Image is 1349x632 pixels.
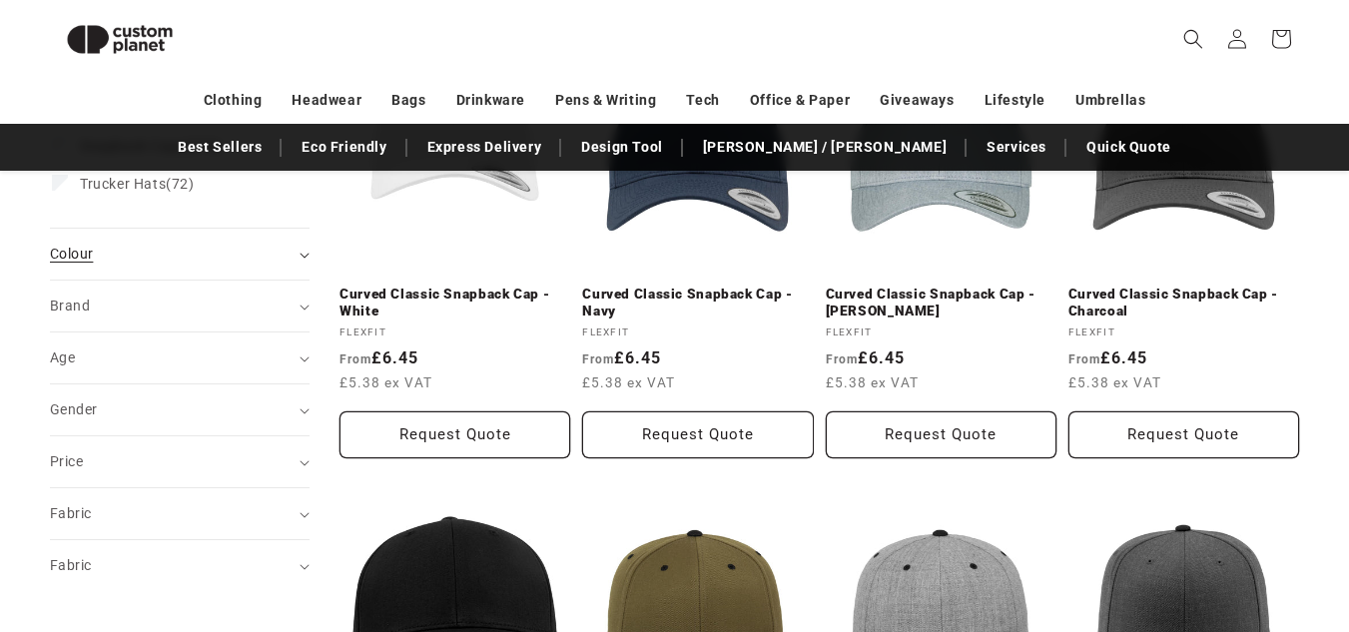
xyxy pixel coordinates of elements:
a: Design Tool [571,130,673,165]
img: Custom Planet [50,8,190,71]
span: Price [50,453,83,469]
a: Curved Classic Snapback Cap - Navy [582,286,813,320]
a: Express Delivery [417,130,552,165]
span: Age [50,349,75,365]
a: Headwear [292,83,361,118]
a: Quick Quote [1076,130,1181,165]
a: Clothing [204,83,263,118]
button: Request Quote [826,411,1056,458]
span: Colour [50,246,93,262]
a: Tech [686,83,719,118]
iframe: Chat Widget [1015,416,1349,632]
summary: Colour (0 selected) [50,229,310,280]
summary: Price [50,436,310,487]
span: Trucker Hats [80,176,166,192]
a: Curved Classic Snapback Cap - White [339,286,570,320]
a: Bags [391,83,425,118]
span: Gender [50,401,97,417]
a: Umbrellas [1075,83,1145,118]
a: Office & Paper [750,83,850,118]
a: Lifestyle [985,83,1045,118]
summary: Age (0 selected) [50,332,310,383]
summary: Search [1171,17,1215,61]
a: Best Sellers [168,130,272,165]
a: Drinkware [456,83,525,118]
span: (72) [80,175,195,193]
a: Curved Classic Snapback Cap - [PERSON_NAME] [826,286,1056,320]
span: Fabric [50,557,91,573]
button: Request Quote [1068,411,1299,458]
span: Fabric [50,505,91,521]
summary: Gender (0 selected) [50,384,310,435]
button: Request Quote [339,411,570,458]
summary: Fabric (0 selected) [50,488,310,539]
a: Curved Classic Snapback Cap - Charcoal [1068,286,1299,320]
a: Eco Friendly [292,130,396,165]
a: Services [977,130,1056,165]
span: Brand [50,298,90,314]
a: Pens & Writing [555,83,656,118]
a: [PERSON_NAME] / [PERSON_NAME] [693,130,957,165]
summary: Brand (0 selected) [50,281,310,331]
a: Giveaways [880,83,954,118]
button: Request Quote [582,411,813,458]
summary: Fabric (0 selected) [50,540,310,591]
